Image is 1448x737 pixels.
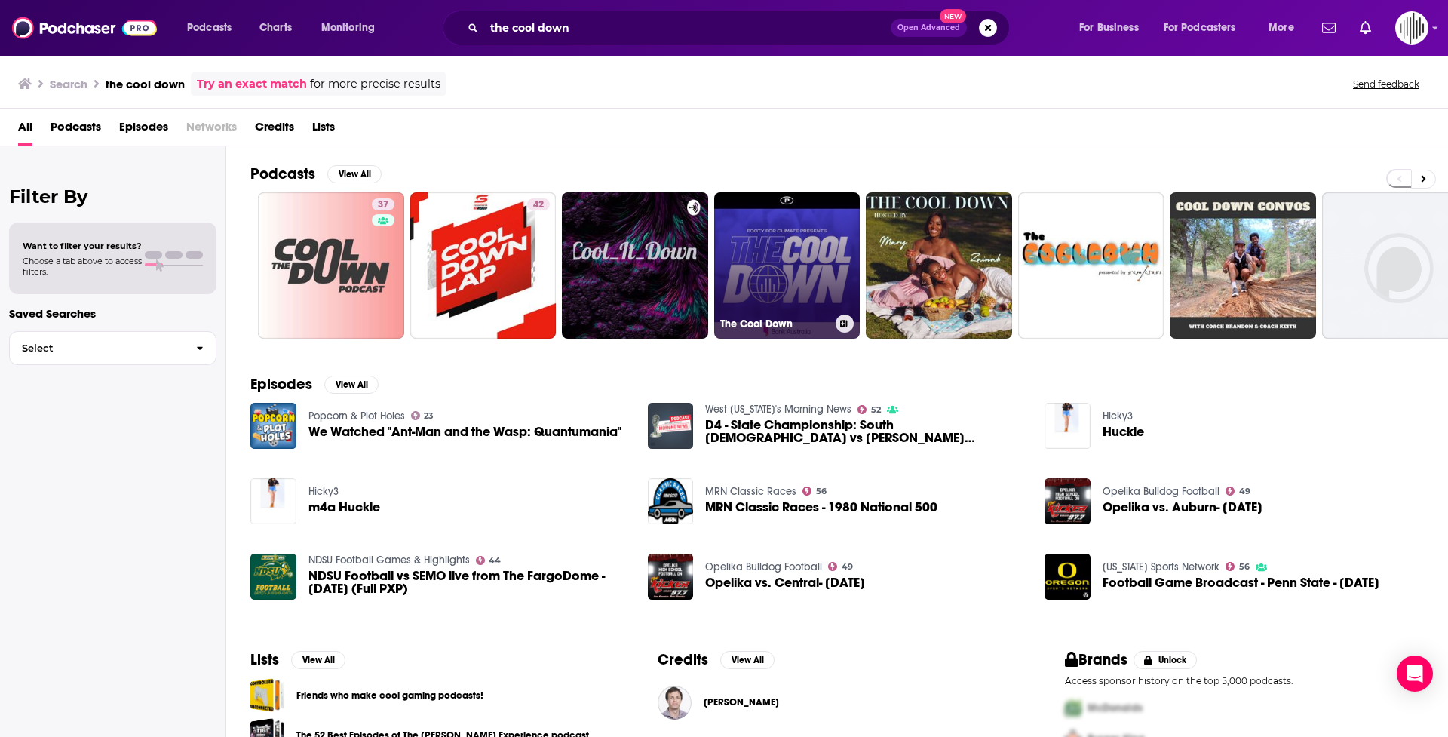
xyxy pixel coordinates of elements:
img: Opelika vs. Auburn- September 4, 2025 [1045,478,1091,524]
span: Networks [186,115,237,146]
span: Opelika vs. Auburn- [DATE] [1103,501,1262,514]
a: Friends who make cool gaming podcasts! [296,687,483,704]
button: open menu [1069,16,1158,40]
h2: Episodes [250,375,312,394]
span: Podcasts [187,17,232,38]
span: Open Advanced [897,24,960,32]
a: NDSU Football Games & Highlights [308,554,470,567]
img: Podchaser - Follow, Share and Rate Podcasts [12,14,157,42]
span: Monitoring [321,17,375,38]
input: Search podcasts, credits, & more... [484,16,891,40]
button: Dave FinocchioDave Finocchio [658,678,1017,726]
h3: the cool down [106,77,185,91]
div: Search podcasts, credits, & more... [457,11,1024,45]
button: open menu [1258,16,1313,40]
button: Open AdvancedNew [891,19,967,37]
span: More [1269,17,1294,38]
button: View All [324,376,379,394]
a: MRN Classic Races - 1980 National 500 [705,501,937,514]
p: Saved Searches [9,306,216,321]
h2: Lists [250,650,279,669]
a: Hicky3 [308,485,339,498]
a: Dave Finocchio [658,686,692,720]
div: Open Intercom Messenger [1397,656,1433,692]
a: Friends who make cool gaming podcasts! [250,678,284,712]
span: 37 [378,198,388,213]
span: 44 [489,557,501,564]
a: Huckle [1103,425,1144,438]
h3: The Cool Down [720,318,830,330]
span: Select [10,343,184,353]
span: Opelika vs. Central- [DATE] [705,576,865,589]
span: 52 [871,407,881,413]
button: open menu [311,16,394,40]
a: Try an exact match [197,75,307,93]
a: Opelika Bulldog Football [1103,485,1219,498]
a: 37 [372,198,394,210]
h2: Credits [658,650,708,669]
h2: Filter By [9,186,216,207]
span: McDonalds [1088,702,1143,714]
a: 42 [527,198,550,210]
a: Show notifications dropdown [1316,15,1342,41]
span: NDSU Football vs SEMO live from The FargoDome - [DATE] (Full PXP) [308,570,630,595]
img: Football Game Broadcast - Penn State - 9/27/25 [1045,554,1091,600]
a: The Cool Down [714,192,861,339]
span: 56 [1239,563,1250,570]
button: open menu [1154,16,1258,40]
a: CreditsView All [658,650,775,669]
span: Football Game Broadcast - Penn State - [DATE] [1103,576,1379,589]
a: Podcasts [51,115,101,146]
a: 56 [1226,562,1250,571]
a: Popcorn & Plot Holes [308,410,405,422]
img: We Watched "Ant-Man and the Wasp: Quantumania" [250,403,296,449]
img: NDSU Football vs SEMO live from The FargoDome - September 13th, 2025 (Full PXP) [250,554,296,600]
a: MRN Classic Races - 1980 National 500 [648,478,694,524]
a: Dave Finocchio [704,696,779,708]
a: Hicky3 [1103,410,1133,422]
a: ListsView All [250,650,345,669]
button: Unlock [1134,651,1198,669]
a: Show notifications dropdown [1354,15,1377,41]
span: For Podcasters [1164,17,1236,38]
a: 44 [476,556,502,565]
a: EpisodesView All [250,375,379,394]
span: 23 [424,413,434,419]
h2: Brands [1065,650,1127,669]
a: 23 [411,411,434,420]
span: Logged in as gpg2 [1395,11,1428,45]
img: Opelika vs. Central- October 18, 2024 [648,554,694,600]
span: Choose a tab above to access filters. [23,256,142,277]
span: 56 [816,488,827,495]
span: All [18,115,32,146]
a: We Watched "Ant-Man and the Wasp: Quantumania" [308,425,621,438]
a: 49 [828,562,853,571]
span: 49 [1239,488,1250,495]
a: 52 [857,405,881,414]
button: Send feedback [1348,78,1424,91]
a: PodcastsView All [250,164,382,183]
img: D4 - State Championship: South Christian vs Harper Woods [648,403,694,449]
span: Charts [259,17,292,38]
a: Lists [312,115,335,146]
a: MRN Classic Races [705,485,796,498]
span: [PERSON_NAME] [704,696,779,708]
a: m4a Huckle [308,501,380,514]
a: Opelika vs. Auburn- September 4, 2025 [1103,501,1262,514]
span: 42 [533,198,544,213]
p: Access sponsor history on the top 5,000 podcasts. [1065,675,1424,686]
a: Credits [255,115,294,146]
button: View All [291,651,345,669]
a: 49 [1226,487,1250,496]
img: m4a Huckle [250,478,296,524]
